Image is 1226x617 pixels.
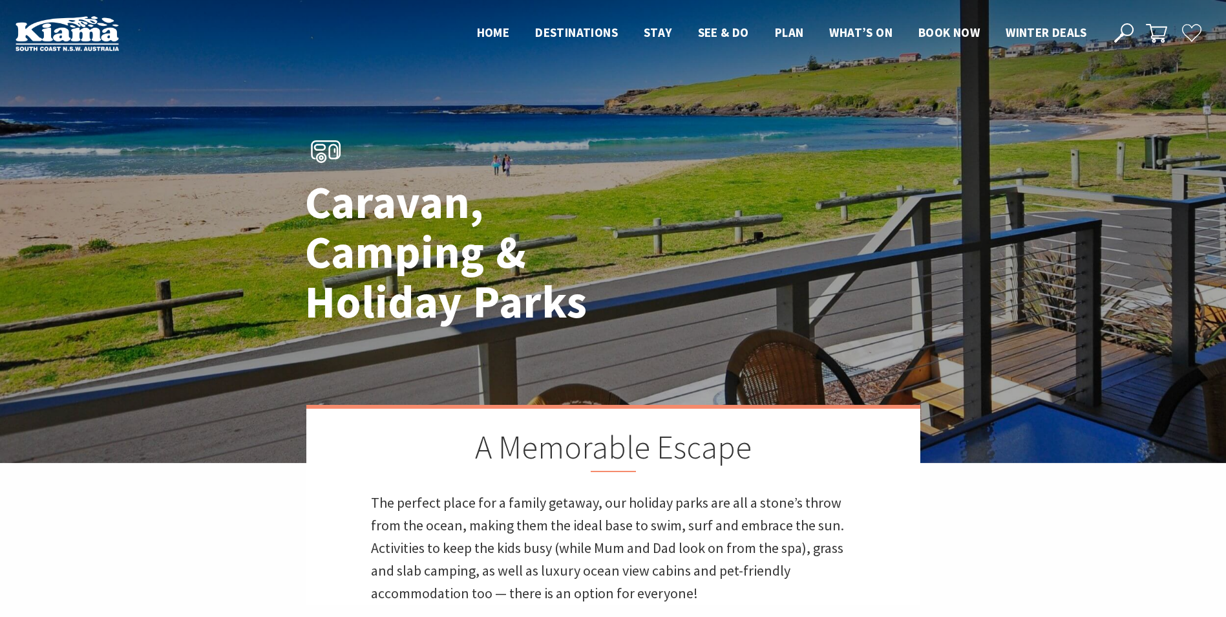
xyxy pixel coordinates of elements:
[918,25,980,40] span: Book now
[371,492,856,605] p: The perfect place for a family getaway, our holiday parks are all a stone’s throw from the ocean,...
[698,25,749,40] span: See & Do
[16,16,119,51] img: Kiama Logo
[464,23,1099,44] nav: Main Menu
[371,428,856,472] h2: A Memorable Escape
[829,25,893,40] span: What’s On
[775,25,804,40] span: Plan
[535,25,618,40] span: Destinations
[644,25,672,40] span: Stay
[477,25,510,40] span: Home
[305,177,670,327] h1: Caravan, Camping & Holiday Parks
[1006,25,1086,40] span: Winter Deals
